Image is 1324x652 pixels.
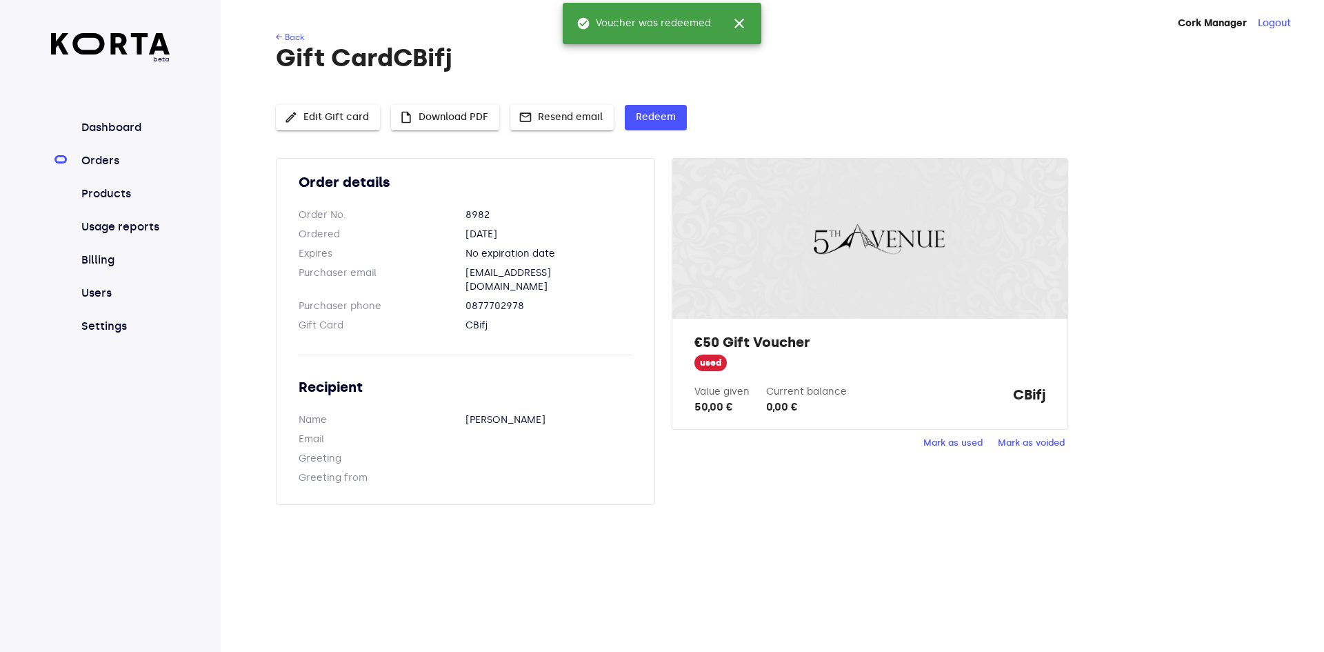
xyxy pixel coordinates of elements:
[766,399,847,415] div: 0,00 €
[276,44,1266,72] h1: Gift Card CBifj
[1013,385,1045,415] strong: CBifj
[299,433,465,446] dt: Email
[625,105,687,130] button: Redeem
[1178,17,1247,29] strong: Cork Manager
[465,319,632,333] dd: CBifj
[276,32,304,42] a: ← Back
[299,377,632,397] h2: Recipient
[51,33,170,64] a: beta
[465,413,632,427] dd: [PERSON_NAME]
[465,247,632,261] dd: No expiration date
[299,266,465,294] dt: Purchaser email
[79,252,170,268] a: Billing
[465,228,632,241] dd: [DATE]
[79,219,170,235] a: Usage reports
[79,318,170,335] a: Settings
[519,110,532,124] span: mail
[636,109,676,126] span: Redeem
[299,452,465,466] dt: Greeting
[284,110,298,124] span: edit
[287,109,369,126] span: Edit Gift card
[299,299,465,313] dt: Purchaser phone
[994,433,1068,454] button: Mark as voided
[766,386,847,397] label: Current balance
[79,119,170,136] a: Dashboard
[276,110,380,121] a: Edit Gift card
[465,208,632,222] dd: 8982
[276,105,380,130] button: Edit Gift card
[299,208,465,222] dt: Order No.
[299,228,465,241] dt: Ordered
[402,109,488,126] span: Download PDF
[79,152,170,169] a: Orders
[694,386,750,397] label: Value given
[299,172,632,192] h2: Order details
[694,333,1045,352] h2: €50 Gift Voucher
[521,109,603,126] span: Resend email
[923,435,983,451] span: Mark as used
[299,319,465,333] dt: Gift Card
[920,433,986,454] button: Mark as used
[731,15,748,32] span: close
[79,186,170,202] a: Products
[465,266,632,294] dd: [EMAIL_ADDRESS][DOMAIN_NAME]
[399,110,413,124] span: insert_drive_file
[694,357,727,370] span: used
[299,413,465,427] dt: Name
[510,105,614,130] button: Resend email
[391,105,499,130] button: Download PDF
[299,247,465,261] dt: Expires
[694,399,750,415] div: 50,00 €
[1258,17,1291,30] button: Logout
[576,17,711,30] span: Voucher was redeemed
[998,435,1065,451] span: Mark as voided
[51,55,170,64] span: beta
[299,471,465,485] dt: Greeting from
[465,299,632,313] dd: 0877702978
[79,285,170,302] a: Users
[723,7,756,40] button: close
[51,33,170,55] img: Korta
